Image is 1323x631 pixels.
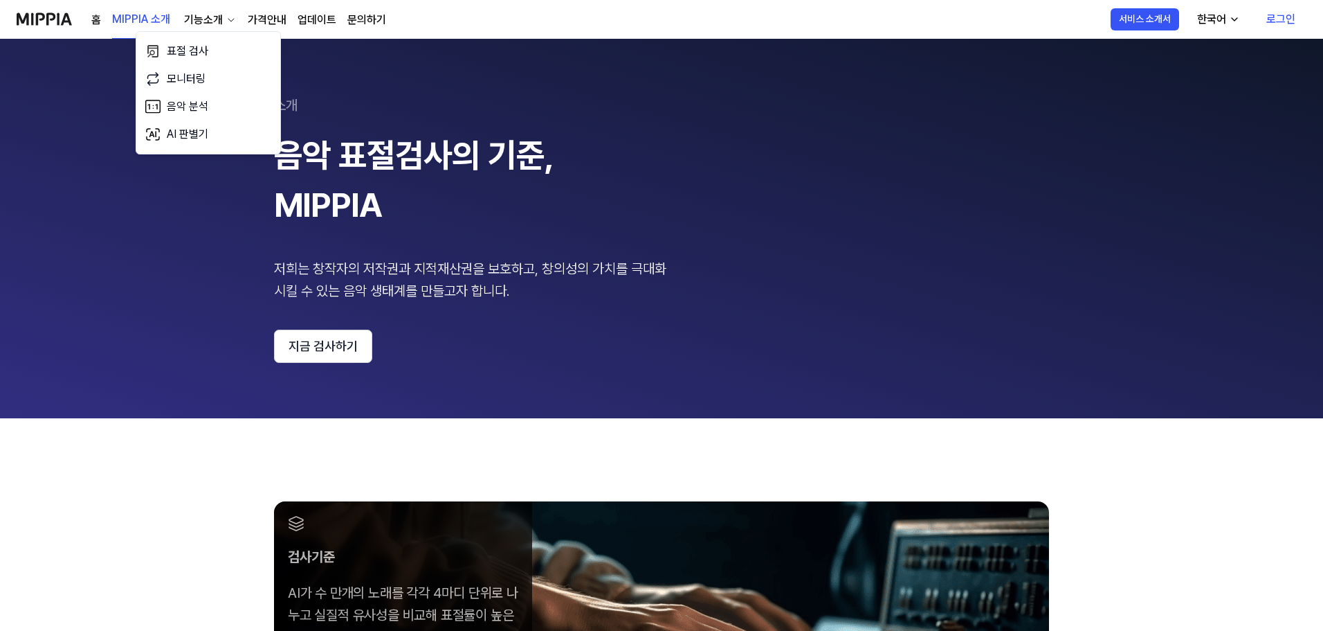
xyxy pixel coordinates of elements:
[274,330,1049,363] a: 지금 검사하기
[248,12,286,28] a: 가격안내
[274,330,372,363] button: 지금 검사하기
[274,130,675,230] div: 음악 표절검사의 기준, MIPPIA
[298,12,336,28] a: 업데이트
[112,1,170,39] a: MIPPIA 소개
[142,121,275,148] a: AI 판별기
[1194,11,1229,28] div: 한국어
[347,12,386,28] a: 문의하기
[181,12,226,28] div: 기능소개
[142,93,275,121] a: 음악 분석
[91,12,101,28] a: 홈
[288,546,518,568] div: 검사기준
[274,94,1049,116] div: 소개
[274,258,675,302] div: 저희는 창작자의 저작권과 지적재산권을 보호하고, 창의성의 가치를 극대화 시킬 수 있는 음악 생태계를 만들고자 합니다.
[1111,8,1179,30] button: 서비스 소개서
[181,12,237,28] button: 기능소개
[142,65,275,93] a: 모니터링
[142,37,275,65] a: 표절 검사
[1186,6,1248,33] button: 한국어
